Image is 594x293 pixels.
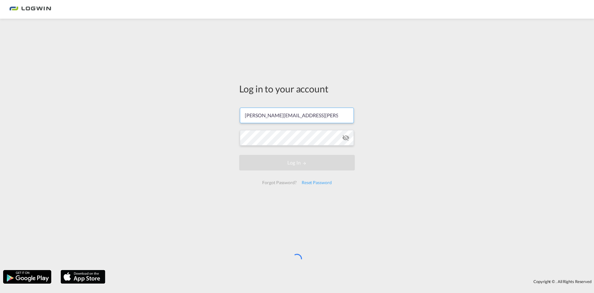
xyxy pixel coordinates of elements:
[342,134,350,142] md-icon: icon-eye-off
[108,276,594,287] div: Copyright © . All Rights Reserved
[60,269,106,284] img: apple.png
[239,82,355,95] div: Log in to your account
[239,155,355,170] button: LOGIN
[2,269,52,284] img: google.png
[240,108,354,123] input: Enter email/phone number
[299,177,334,188] div: Reset Password
[260,177,299,188] div: Forgot Password?
[9,2,51,16] img: bc73a0e0d8c111efacd525e4c8ad7d32.png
